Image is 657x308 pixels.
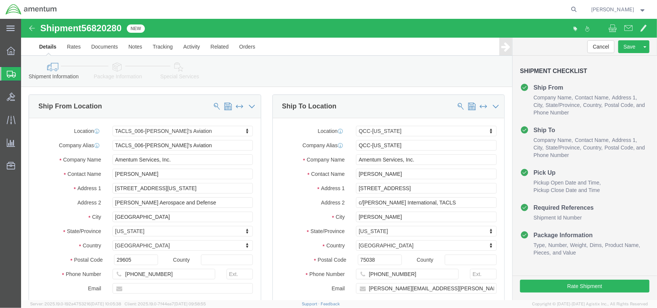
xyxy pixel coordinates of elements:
[532,301,648,307] span: Copyright © [DATE]-[DATE] Agistix Inc., All Rights Reserved
[30,302,121,306] span: Server: 2025.19.0-192a4753216
[591,5,647,14] button: [PERSON_NAME]
[5,4,57,15] img: logo
[91,302,121,306] span: [DATE] 10:05:38
[302,302,321,306] a: Support
[174,302,206,306] span: [DATE] 09:58:55
[592,5,634,14] span: Antil Smith
[125,302,206,306] span: Client: 2025.19.0-7f44ea7
[321,302,340,306] a: Feedback
[21,19,657,300] iframe: FS Legacy Container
